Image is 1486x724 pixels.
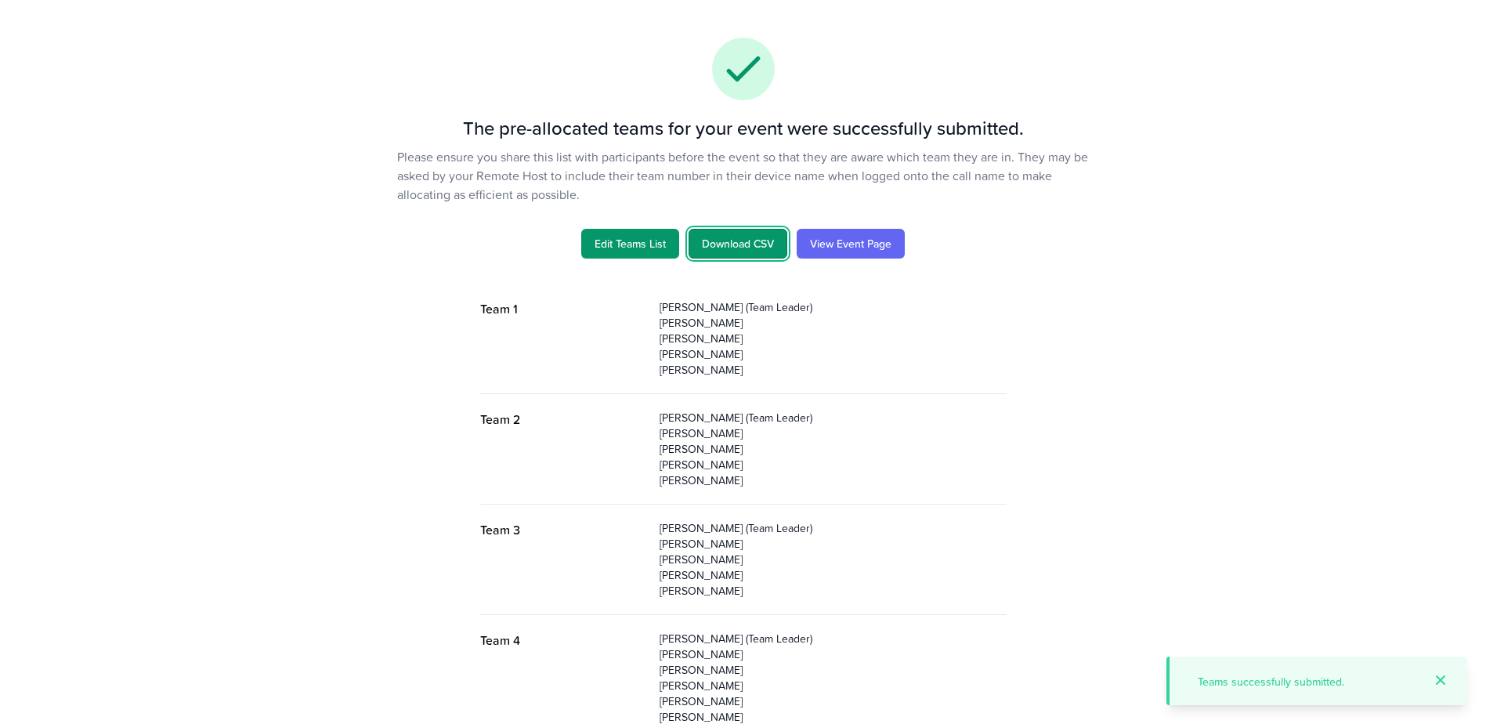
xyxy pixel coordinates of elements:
[660,457,1007,472] p: [PERSON_NAME]
[480,631,647,650] p: Team 4
[480,520,647,539] p: Team 3
[660,410,1007,425] p: [PERSON_NAME] (Team Leader)
[660,299,1007,315] p: [PERSON_NAME] (Team Leader)
[1198,674,1420,690] p: Teams successfully submitted.
[397,147,1089,204] p: Please ensure you share this list with participants before the event so that they are aware which...
[660,520,1007,536] p: [PERSON_NAME] (Team Leader)
[660,678,1007,693] p: [PERSON_NAME]
[660,472,1007,488] p: [PERSON_NAME]
[660,662,1007,678] p: [PERSON_NAME]
[660,646,1007,662] p: [PERSON_NAME]
[689,229,787,259] a: Download CSV
[660,425,1007,441] p: [PERSON_NAME]
[797,229,905,259] a: View Event Page
[167,116,1320,141] h3: The pre-allocated teams for your event were successfully submitted.
[480,299,647,318] p: Team 1
[660,583,1007,599] p: [PERSON_NAME]
[660,567,1007,583] p: [PERSON_NAME]
[660,552,1007,567] p: [PERSON_NAME]
[660,631,1007,646] p: [PERSON_NAME] (Team Leader)
[660,346,1007,362] p: [PERSON_NAME]
[660,362,1007,378] p: [PERSON_NAME]
[660,536,1007,552] p: [PERSON_NAME]
[660,331,1007,346] p: [PERSON_NAME]
[480,410,647,429] p: Team 2
[660,441,1007,457] p: [PERSON_NAME]
[660,693,1007,709] p: [PERSON_NAME]
[581,229,679,259] a: Edit Teams List
[660,315,1007,331] p: [PERSON_NAME]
